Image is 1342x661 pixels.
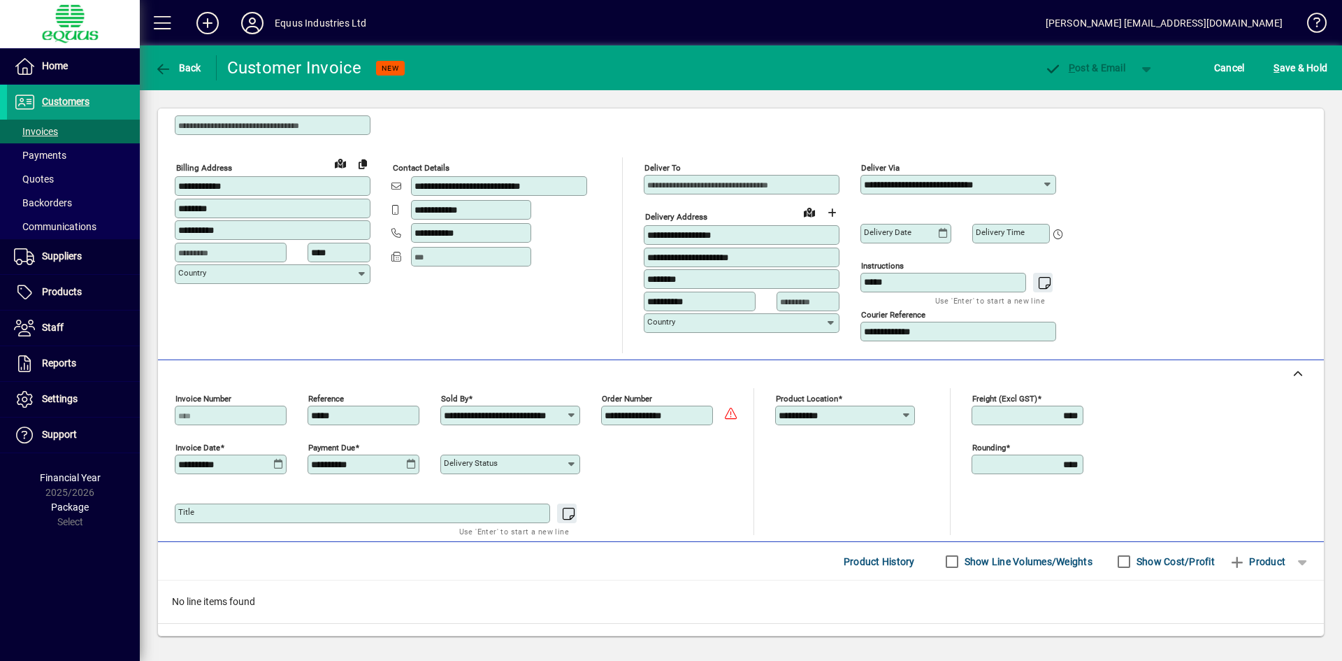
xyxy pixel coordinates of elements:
button: Product History [838,549,921,574]
span: Customers [42,96,89,107]
span: Communications [14,221,96,232]
a: Quotes [7,167,140,191]
mat-label: Invoice number [175,394,231,404]
span: Staff [42,322,64,333]
button: Back [151,55,205,80]
button: Save & Hold [1270,55,1331,80]
div: No line items found [158,581,1324,623]
mat-label: Country [647,317,675,327]
a: View on map [329,152,352,174]
app-page-header-button: Back [140,55,217,80]
a: Invoices [7,120,140,143]
span: Product [1229,550,1285,573]
span: Home [42,60,68,71]
span: Reports [42,357,76,369]
mat-label: Invoice date [175,443,220,453]
span: Suppliers [42,250,82,262]
div: Customer Invoice [227,57,362,79]
a: View on map [798,201,821,223]
a: Staff [7,311,140,346]
mat-label: Courier Reference [861,310,925,320]
span: Product History [844,550,915,573]
button: Choose address [821,201,843,224]
button: Post & Email [1037,55,1132,80]
mat-label: Instructions [861,261,904,271]
a: Communications [7,215,140,239]
span: Package [51,502,89,513]
mat-label: Delivery date [864,227,911,237]
span: Financial Year [40,472,101,483]
button: Copy to Delivery address [352,152,374,175]
a: Reports [7,346,140,381]
span: NEW [382,64,399,73]
span: Settings [42,393,78,404]
mat-label: Sold by [441,394,468,404]
span: S [1274,62,1279,73]
label: Show Cost/Profit [1134,555,1215,569]
a: Suppliers [7,239,140,274]
div: Equus Industries Ltd [275,12,367,34]
button: Cancel [1211,55,1248,80]
span: Products [42,286,82,297]
button: Profile [230,10,275,36]
mat-label: Product location [776,394,838,404]
mat-label: Payment due [308,443,355,453]
mat-label: Order number [602,394,652,404]
a: Backorders [7,191,140,215]
a: Support [7,418,140,453]
div: [PERSON_NAME] [EMAIL_ADDRESS][DOMAIN_NAME] [1046,12,1283,34]
span: Back [154,62,201,73]
label: Show Line Volumes/Weights [962,555,1092,569]
span: Support [42,429,77,440]
span: Backorders [14,197,72,208]
span: ave & Hold [1274,57,1327,79]
mat-label: Reference [308,394,344,404]
mat-label: Delivery time [976,227,1025,237]
mat-hint: Use 'Enter' to start a new line [935,292,1045,308]
a: Settings [7,382,140,417]
button: Product [1222,549,1292,574]
mat-label: Deliver To [644,163,681,173]
span: Payments [14,150,66,161]
span: P [1069,62,1075,73]
mat-label: Rounding [972,443,1006,453]
a: Knowledge Base [1297,3,1325,48]
a: Home [7,49,140,84]
mat-label: Delivery status [444,458,498,468]
span: Invoices [14,126,58,137]
mat-label: Title [178,507,194,517]
span: Cancel [1214,57,1245,79]
mat-label: Freight (excl GST) [972,394,1037,404]
button: Add [185,10,230,36]
mat-label: Deliver via [861,163,900,173]
span: Quotes [14,173,54,185]
mat-label: Country [178,268,206,278]
a: Payments [7,143,140,167]
mat-hint: Use 'Enter' to start a new line [459,523,569,539]
span: ost & Email [1044,62,1125,73]
a: Products [7,275,140,310]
